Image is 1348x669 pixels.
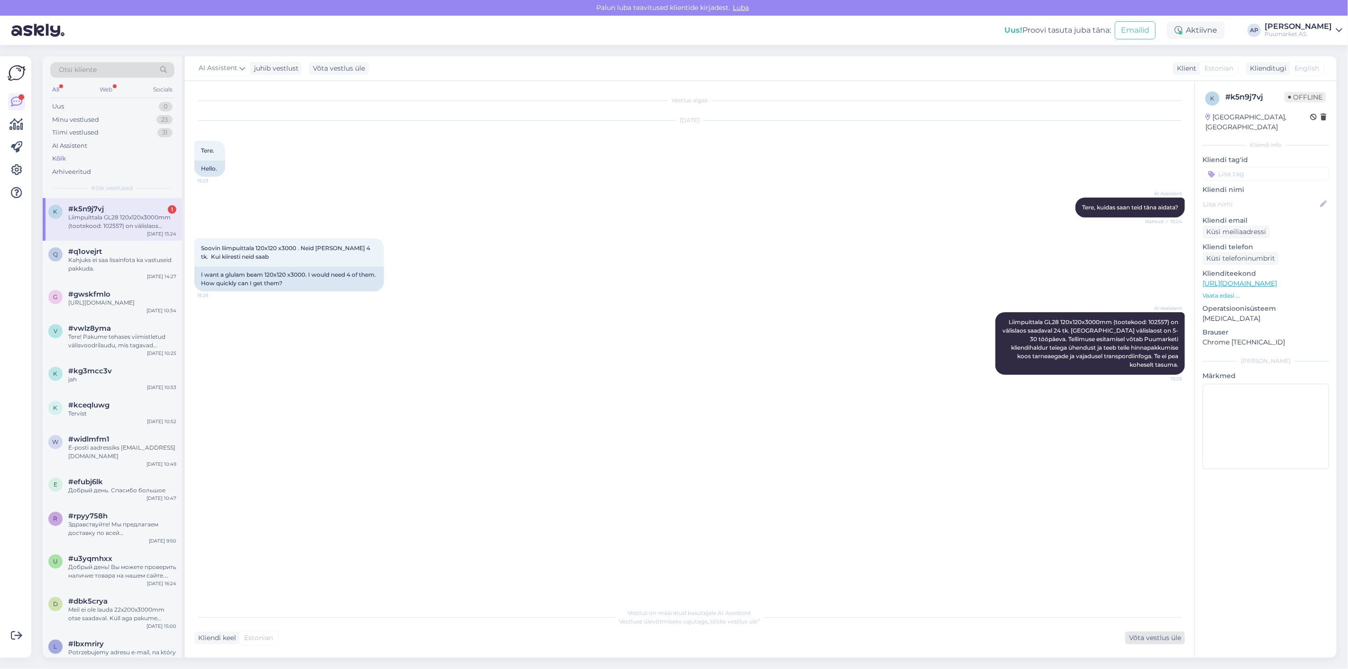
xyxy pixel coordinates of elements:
[1202,279,1277,288] a: [URL][DOMAIN_NAME]
[194,96,1185,105] div: Vestlus algas
[68,367,112,375] span: #kg3mcc3v
[1211,95,1215,102] span: k
[68,435,109,443] span: #widlmfm1
[1147,305,1182,312] span: AI Assistent
[199,63,237,73] span: AI Assistent
[197,177,233,184] span: 15:23
[1004,25,1111,36] div: Proovi tasuta juba täna:
[1202,155,1329,165] p: Kliendi tag'id
[1002,318,1180,368] span: Liimpuittala GL28 120x120x3000mm (tootekood: 102557) on välislaos saadaval 24 tk. [GEOGRAPHIC_DAT...
[159,102,173,111] div: 0
[147,384,176,391] div: [DATE] 10:53
[1125,632,1185,644] div: Võta vestlus üle
[147,418,176,425] div: [DATE] 10:52
[1265,23,1332,30] div: [PERSON_NAME]
[1202,242,1329,252] p: Kliendi telefon
[68,648,176,665] div: Potrzebujemy adresu e-mail, na który mamy wysłać ofertę, oraz adresu dostawy, jeśli potrzebujesz ...
[68,213,176,230] div: Liimpuittala GL28 120x120x3000mm (tootekood: 102557) on välislaos saadaval 24 tk. [GEOGRAPHIC_DAT...
[68,597,108,606] span: #dbk5crya
[1202,304,1329,314] p: Operatsioonisüsteem
[68,205,104,213] span: #k5n9j7vj
[1202,167,1329,181] input: Lisa tag
[1004,26,1022,35] b: Uus!
[53,438,59,445] span: w
[201,244,372,260] span: Soovin liimpuittala 120x120 x3000 . Neid [PERSON_NAME] 4 tk. Kui kiiresti neid saab
[52,128,99,137] div: Tiimi vestlused
[68,486,176,495] div: Добрый день. Спасибо большое
[53,600,58,607] span: d
[68,563,176,580] div: Добрый день! Вы можете проверить наличие товара на нашем сайте. Для расчета стоимости доставки в ...
[1202,357,1329,365] div: [PERSON_NAME]
[1202,141,1329,149] div: Kliendi info
[1204,63,1233,73] span: Estonian
[54,370,58,377] span: k
[194,116,1185,125] div: [DATE]
[1205,112,1310,132] div: [GEOGRAPHIC_DATA], [GEOGRAPHIC_DATA]
[1202,291,1329,300] p: Vaata edasi ...
[68,290,110,298] span: #gwskfmlo
[98,83,115,96] div: Web
[1248,24,1261,37] div: AP
[68,554,112,563] span: #u3yqmhxx
[59,65,97,75] span: Otsi kliente
[309,62,369,75] div: Võta vestlus üle
[619,618,760,625] span: Vestluse ülevõtmiseks vajutage
[1145,218,1182,225] span: Nähtud ✓ 15:24
[68,256,176,273] div: Kahjuks ei saa lisainfota ka vastuseid pakkuda.
[146,307,176,314] div: [DATE] 10:34
[54,515,58,522] span: r
[1082,204,1178,211] span: Tere, kuidas saan teid täna aidata?
[1202,185,1329,195] p: Kliendi nimi
[1203,199,1318,209] input: Lisa nimi
[194,633,236,643] div: Kliendi keel
[52,167,91,177] div: Arhiveeritud
[1202,252,1279,265] div: Küsi telefoninumbrit
[68,409,176,418] div: Tervist
[1284,92,1326,102] span: Offline
[68,520,176,537] div: Здравствуйте! Мы предлагаем доставку по всей [GEOGRAPHIC_DATA], включая [GEOGRAPHIC_DATA]. Стоимо...
[53,251,58,258] span: q
[54,327,57,334] span: v
[1225,91,1284,103] div: # k5n9j7vj
[708,618,760,625] i: „Võtke vestlus üle”
[52,154,66,163] div: Kõik
[201,147,214,154] span: Tere.
[1294,63,1319,73] span: English
[52,141,87,151] div: AI Assistent
[1246,63,1286,73] div: Klienditugi
[1202,371,1329,381] p: Märkmed
[1265,23,1342,38] a: [PERSON_NAME]Puumarket AS
[147,580,176,587] div: [DATE] 16:24
[149,537,176,544] div: [DATE] 9:50
[194,161,225,177] div: Hello.
[92,184,133,192] span: Kõik vestlused
[68,333,176,350] div: Tere! Pakume tehases viimistletud välisvoodrilaudu, mis tagavad parema vastupidavuse, värvistabii...
[1202,226,1270,238] div: Küsi meiliaadressi
[54,293,58,300] span: g
[730,3,752,12] span: Luba
[1202,216,1329,226] p: Kliendi email
[168,205,176,214] div: 1
[68,512,108,520] span: #rpyy758h
[68,375,176,384] div: jah
[1173,63,1196,73] div: Klient
[68,478,103,486] span: #efubj6lk
[628,609,752,616] span: Vestlus on määratud kasutajale AI Assistent
[54,208,58,215] span: k
[244,633,273,643] span: Estonian
[146,461,176,468] div: [DATE] 10:49
[52,115,99,125] div: Minu vestlused
[68,298,176,307] div: [URL][DOMAIN_NAME]
[146,623,176,630] div: [DATE] 15:00
[146,495,176,502] div: [DATE] 10:47
[52,102,64,111] div: Uus
[54,481,57,488] span: e
[50,83,61,96] div: All
[194,267,384,291] div: I want a glulam beam 120x120 x3000. I would need 4 of them. How quickly can I get them?
[1202,269,1329,279] p: Klienditeekond
[1115,21,1156,39] button: Emailid
[156,115,173,125] div: 23
[54,643,57,650] span: l
[1202,337,1329,347] p: Chrome [TECHNICAL_ID]
[53,558,58,565] span: u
